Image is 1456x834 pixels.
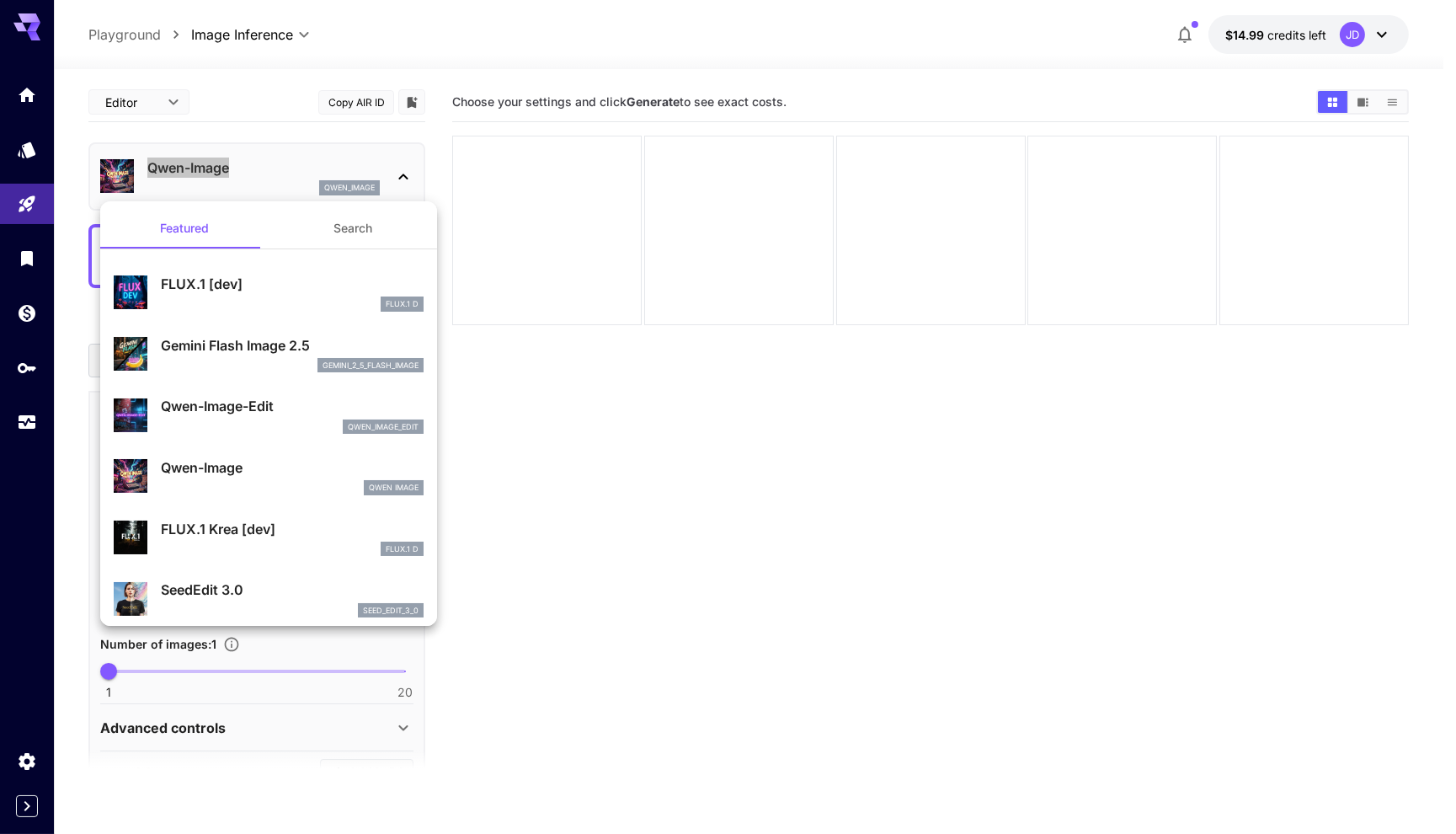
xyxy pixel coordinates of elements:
div: Gemini Flash Image 2.5gemini_2_5_flash_image [114,329,424,380]
p: FLUX.1 D [386,543,419,555]
button: Featured [100,208,269,249]
button: Search [269,208,437,249]
p: Qwen-Image [161,457,424,478]
p: FLUX.1 Krea [dev] [161,519,424,539]
div: FLUX.1 Krea [dev]FLUX.1 D [114,512,424,564]
p: FLUX.1 [dev] [161,274,424,294]
p: seed_edit_3_0 [363,605,419,617]
p: SeedEdit 3.0 [161,580,424,600]
div: FLUX.1 [dev]FLUX.1 D [114,267,424,318]
p: Qwen Image [369,482,419,494]
div: Qwen-ImageQwen Image [114,451,424,502]
p: gemini_2_5_flash_image [323,360,419,372]
p: qwen_image_edit [348,421,419,433]
div: SeedEdit 3.0seed_edit_3_0 [114,573,424,624]
p: FLUX.1 D [386,298,419,310]
p: Gemini Flash Image 2.5 [161,335,424,356]
p: Qwen-Image-Edit [161,396,424,416]
div: Qwen-Image-Editqwen_image_edit [114,389,424,441]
